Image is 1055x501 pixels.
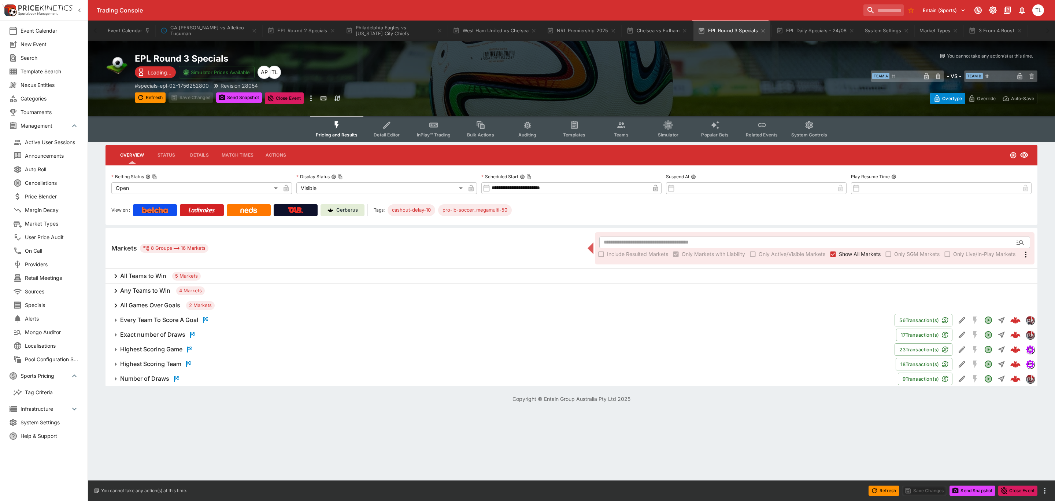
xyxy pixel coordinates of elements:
p: You cannot take any action(s) at this time. [101,487,187,494]
span: Teams [614,132,629,138]
span: Price Blender [25,193,79,200]
button: System Settings [860,21,914,41]
span: Event Calendar [21,27,79,34]
span: Simulator [658,132,678,138]
button: Straight [995,328,1008,341]
h6: - VS - [947,72,961,80]
img: Neds [240,207,257,213]
p: Suspend At [666,173,689,180]
span: Management [21,122,70,129]
button: Open [982,343,995,356]
span: Margin Decay [25,206,79,214]
button: NRL Premiership 2025 [543,21,621,41]
div: Betting Target: cerberus [438,204,512,216]
span: Active User Sessions [25,138,79,146]
img: TabNZ [288,207,303,213]
button: Override [965,93,999,104]
button: Toggle light/dark mode [986,4,999,17]
div: simulator [1026,360,1034,369]
img: Betcha [142,207,168,213]
span: Search [21,54,79,62]
button: Details [183,146,216,164]
button: Suspend At [691,174,696,179]
span: System Controls [791,132,827,138]
img: PriceKinetics [18,5,73,11]
span: 2 Markets [186,302,215,309]
a: 9d3ae893-3d7d-45e7-bdea-f0eee08e158a [1008,328,1023,342]
button: Chelsea vs Fulham [622,21,692,41]
button: Open [982,372,995,385]
h6: All Teams to Win [120,272,166,280]
span: Retail Meetings [25,274,79,282]
button: Market Types [915,21,963,41]
p: Display Status [296,173,330,180]
button: SGM Disabled [969,358,982,371]
img: Sportsbook Management [18,12,58,15]
button: Copy To Clipboard [526,174,532,179]
button: Edit Detail [955,328,969,341]
svg: Open [984,330,993,339]
button: Send Snapshot [949,486,995,496]
button: Philadelphia Eagles vs [US_STATE] City Chiefs [341,21,447,41]
div: 9d3ae893-3d7d-45e7-bdea-f0eee08e158a [1010,330,1021,340]
span: Only Markets with Liability [682,250,745,258]
span: Only SGM Markets [894,250,940,258]
button: Refresh [869,486,899,496]
button: Edit Detail [955,343,969,356]
h6: All Games Over Goals [120,301,180,309]
button: Number of Draws [105,372,898,386]
button: Straight [995,372,1008,385]
button: Open [982,314,995,327]
span: Pool Configuration Sets [25,355,79,363]
img: pricekinetics [1026,331,1034,339]
div: Event type filters [310,116,833,142]
span: Auto Roll [25,165,79,173]
button: SGM Disabled [969,372,982,385]
div: 69f2b32c-1b2e-467e-ae11-503c01557fff [1010,344,1021,355]
span: InPlay™ Trading [417,132,451,138]
span: Sports Pricing [21,372,70,380]
span: Include Resulted Markets [607,250,668,258]
span: 5 Markets [172,273,201,280]
p: Betting Status [111,173,144,180]
svg: Open [1010,151,1017,159]
button: Refresh [135,92,166,103]
button: more [1040,486,1049,495]
span: Related Events [746,132,778,138]
img: pricekinetics [1026,375,1034,383]
span: Alerts [25,315,79,322]
button: Highest Scoring Team [105,357,896,372]
img: logo-cerberus--red.svg [1010,315,1021,325]
svg: Open [984,316,993,325]
button: Edit Detail [955,372,969,385]
h6: Every Team To Score A Goal [120,316,198,324]
svg: Open [984,374,993,383]
button: Close Event [998,486,1037,496]
img: logo-cerberus--red.svg [1010,359,1021,369]
span: Announcements [25,152,79,160]
p: Loading... [148,69,171,76]
span: Show All Markets [839,250,881,258]
span: System Settings [21,418,79,426]
button: Edit Detail [955,314,969,327]
span: Help & Support [21,432,79,440]
button: 17Transaction(s) [896,329,952,341]
p: Play Resume Time [851,173,890,180]
svg: Open [984,360,993,369]
span: Detail Editor [374,132,400,138]
button: CA Sarmiento vs Atletico Tucuman [156,21,262,41]
button: Scheduled StartCopy To Clipboard [520,174,525,179]
p: Copy To Clipboard [135,82,209,89]
button: Event Calendar [103,21,155,41]
div: Alexander Potts [258,66,271,79]
img: simulator [1026,360,1034,368]
button: Select Tenant [918,4,970,16]
span: Tag Criteria [25,388,79,396]
div: Betting Target: cerberus [388,204,435,216]
button: SGM Disabled [969,314,982,327]
h6: Any Teams to Win [120,287,170,295]
span: Providers [25,260,79,268]
svg: More [1021,250,1030,259]
span: Team B [966,73,983,79]
h2: Copy To Clipboard [135,53,586,64]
